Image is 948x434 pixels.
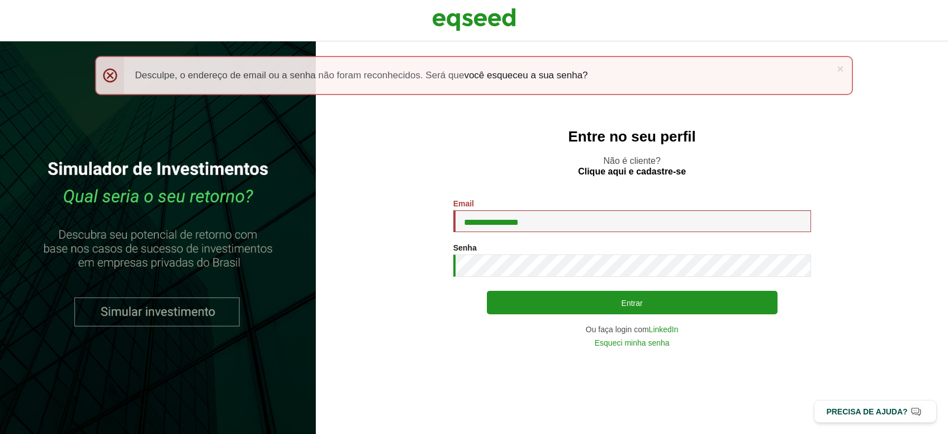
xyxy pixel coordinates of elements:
[649,325,679,333] a: LinkedIn
[338,155,926,177] p: Não é cliente?
[338,129,926,145] h2: Entre no seu perfil
[95,56,854,95] div: Desculpe, o endereço de email ou a senha não foram reconhecidos. Será que
[453,325,811,333] div: Ou faça login com
[578,167,686,176] a: Clique aqui e cadastre-se
[464,70,587,80] a: você esqueceu a sua senha?
[837,63,843,74] a: ×
[595,339,670,347] a: Esqueci minha senha
[453,244,477,252] label: Senha
[487,291,778,314] button: Entrar
[453,200,474,207] label: Email
[432,6,516,34] img: EqSeed Logo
